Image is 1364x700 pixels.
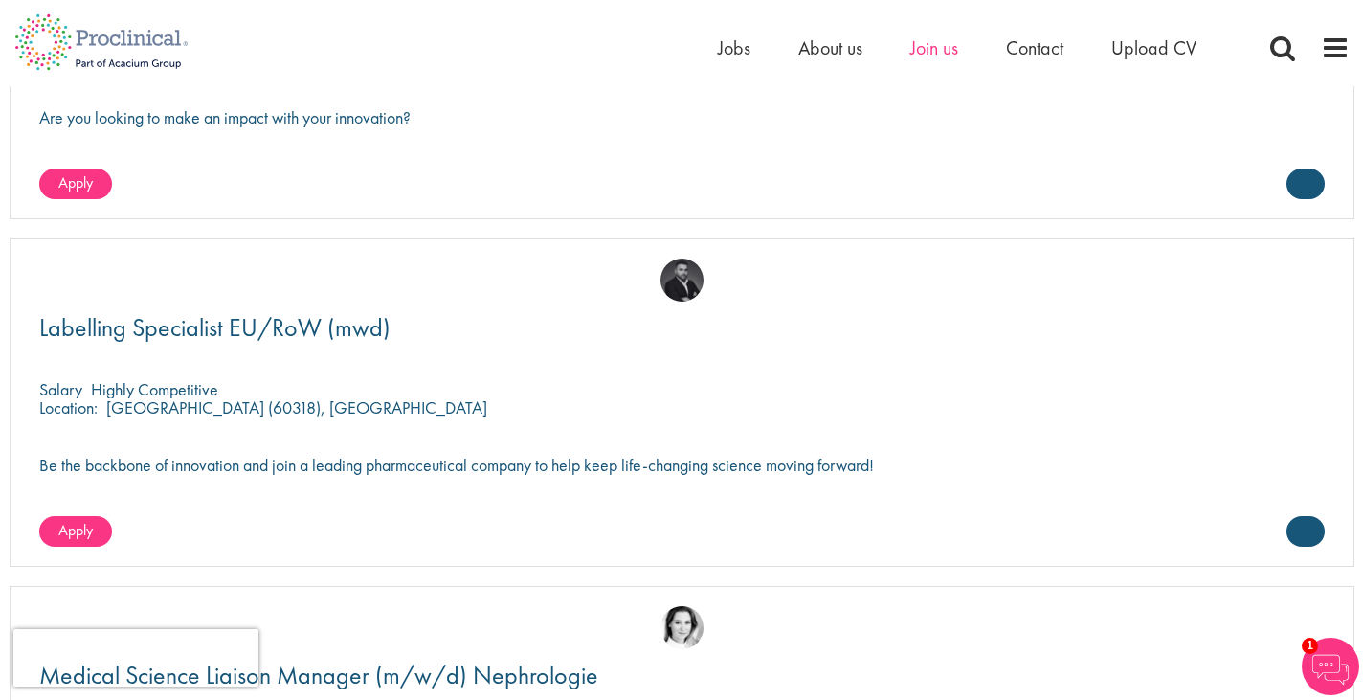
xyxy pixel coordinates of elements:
[798,35,862,60] a: About us
[39,108,1325,126] p: Are you looking to make an impact with your innovation?
[39,396,98,418] span: Location:
[39,316,1325,340] a: Labelling Specialist EU/RoW (mwd)
[106,396,487,418] p: [GEOGRAPHIC_DATA] (60318), [GEOGRAPHIC_DATA]
[39,664,1325,688] a: Medical Science Liaison Manager (m/w/d) Nephrologie
[39,456,1325,474] p: Be the backbone of innovation and join a leading pharmaceutical company to help keep life-changin...
[718,35,750,60] a: Jobs
[39,659,598,691] span: Medical Science Liaison Manager (m/w/d) Nephrologie
[39,378,82,400] span: Salary
[58,172,93,192] span: Apply
[910,35,958,60] a: Join us
[39,311,391,344] span: Labelling Specialist EU/RoW (mwd)
[39,169,112,199] a: Apply
[660,259,704,302] img: Fidan Beqiraj
[660,606,704,649] img: Greta Prestel
[39,516,112,547] a: Apply
[1302,638,1318,654] span: 1
[58,520,93,540] span: Apply
[1111,35,1196,60] a: Upload CV
[13,629,258,687] iframe: reCAPTCHA
[1302,638,1359,695] img: Chatbot
[1006,35,1063,60] a: Contact
[91,378,218,400] p: Highly Competitive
